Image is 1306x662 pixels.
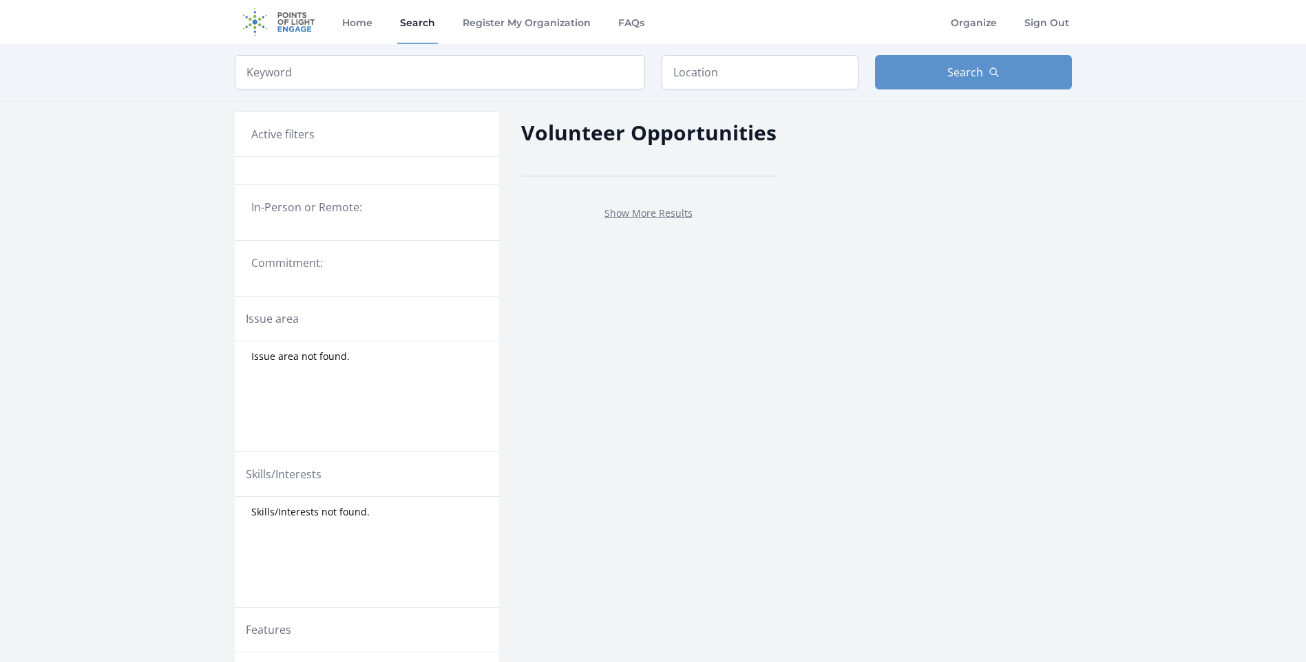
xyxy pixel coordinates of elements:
legend: Skills/Interests [246,466,322,482]
h3: Active filters [251,126,315,142]
span: Search [947,64,983,81]
span: Issue area not found. [251,350,350,363]
a: Show More Results [604,206,693,220]
input: Location [662,55,859,89]
legend: Commitment: [251,255,483,271]
button: Search [875,55,1072,89]
legend: Features [246,621,291,638]
input: Keyword [235,55,645,89]
h2: Volunteer Opportunities [521,117,777,148]
span: Skills/Interests not found. [251,505,370,519]
legend: In-Person or Remote: [251,199,483,215]
legend: Issue area [246,310,299,327]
